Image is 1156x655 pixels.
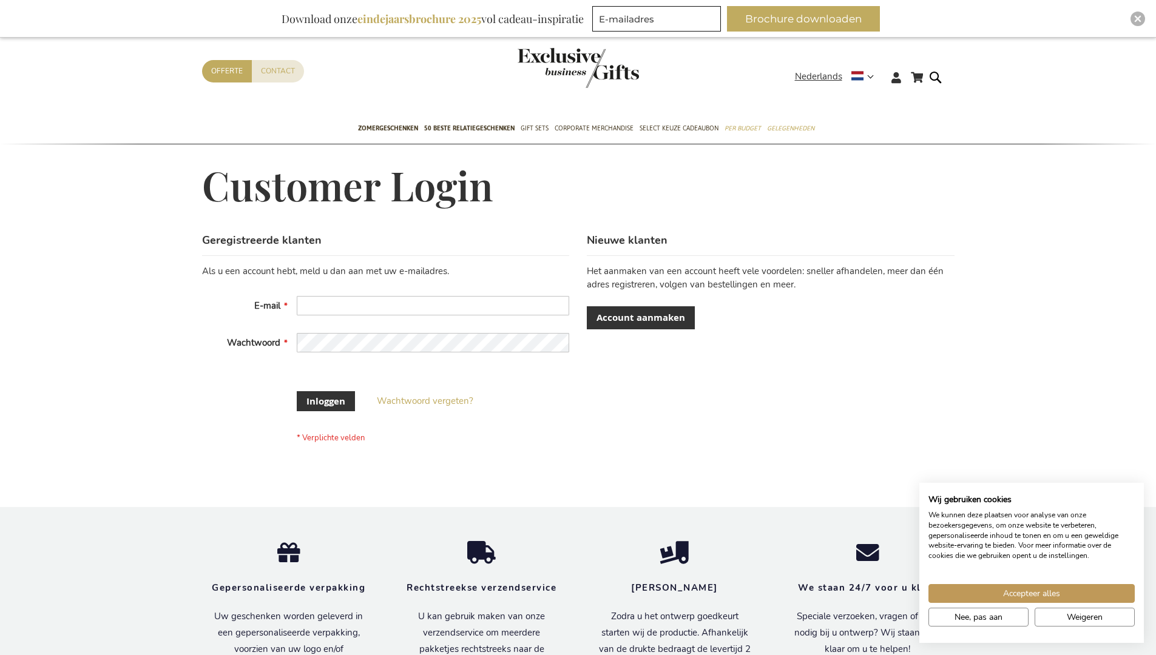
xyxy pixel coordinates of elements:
[252,60,304,82] a: Contact
[518,48,639,88] img: Exclusive Business gifts logo
[955,611,1002,623] span: Nee, pas aan
[1067,611,1103,623] span: Weigeren
[928,584,1135,603] button: Accepteer alle cookies
[727,6,880,32] button: Brochure downloaden
[1131,12,1145,26] div: Close
[928,608,1029,626] button: Pas cookie voorkeuren aan
[928,494,1135,505] h2: Wij gebruiken cookies
[555,122,634,135] span: Corporate Merchandise
[1134,15,1141,22] img: Close
[1035,608,1135,626] button: Alle cookies weigeren
[377,395,473,408] a: Wachtwoord vergeten?
[202,159,493,211] span: Customer Login
[592,6,721,32] input: E-mailadres
[424,122,515,135] span: 50 beste relatiegeschenken
[407,582,556,594] strong: Rechtstreekse verzendservice
[795,70,842,84] span: Nederlands
[555,114,634,144] a: Corporate Merchandise
[518,48,578,88] a: store logo
[640,122,718,135] span: Select Keuze Cadeaubon
[202,233,322,247] strong: Geregistreerde klanten
[725,114,761,144] a: Per Budget
[521,122,549,135] span: Gift Sets
[424,114,515,144] a: 50 beste relatiegeschenken
[297,391,355,411] button: Inloggen
[254,300,280,312] span: E-mail
[276,6,589,32] div: Download onze vol cadeau-inspiratie
[358,114,418,144] a: Zomergeschenken
[202,60,252,82] a: Offerte
[587,265,954,291] p: Het aanmaken van een account heeft vele voordelen: sneller afhandelen, meer dan één adres registr...
[767,114,814,144] a: Gelegenheden
[587,233,668,247] strong: Nieuwe klanten
[640,114,718,144] a: Select Keuze Cadeaubon
[297,296,569,315] input: E-mail
[592,6,725,35] form: marketing offers and promotions
[597,311,685,324] span: Account aanmaken
[798,582,937,594] strong: We staan 24/7 voor u klaar
[306,395,345,408] span: Inloggen
[767,122,814,135] span: Gelegenheden
[202,265,569,278] div: Als u een account hebt, meld u dan aan met uw e-mailadres.
[587,306,695,329] a: Account aanmaken
[227,337,280,349] span: Wachtwoord
[631,582,718,594] strong: [PERSON_NAME]
[725,122,761,135] span: Per Budget
[1003,587,1060,600] span: Accepteer alles
[377,395,473,407] span: Wachtwoord vergeten?
[357,12,481,26] b: eindejaarsbrochure 2025
[521,114,549,144] a: Gift Sets
[358,122,418,135] span: Zomergeschenken
[928,510,1135,561] p: We kunnen deze plaatsen voor analyse van onze bezoekersgegevens, om onze website te verbeteren, g...
[212,582,365,594] strong: Gepersonaliseerde verpakking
